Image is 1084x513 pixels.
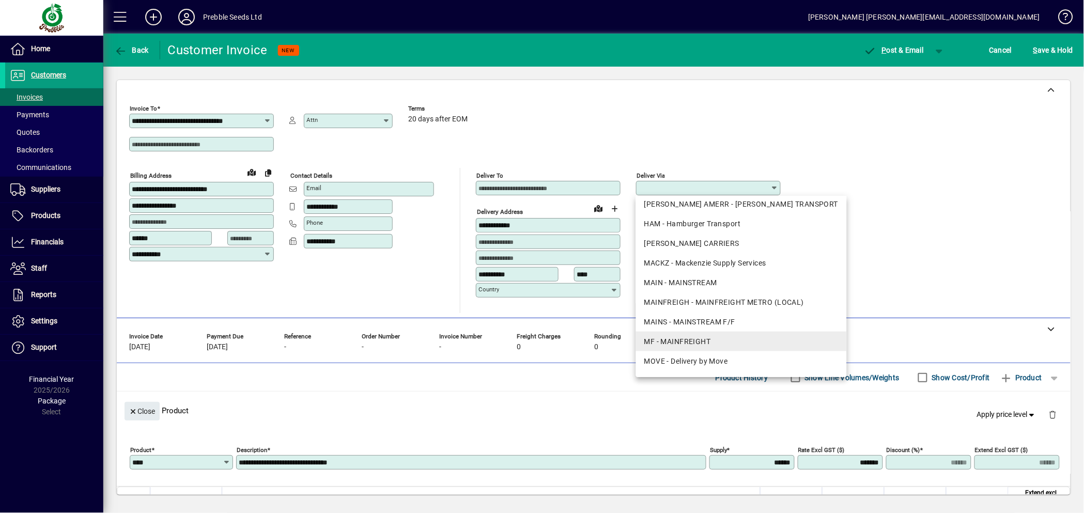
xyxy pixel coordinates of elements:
[797,493,816,504] span: Supply
[989,42,1012,58] span: Cancel
[31,290,56,299] span: Reports
[31,343,57,351] span: Support
[636,351,847,371] mat-option: MOVE - Delivery by Move
[882,46,887,54] span: P
[5,177,103,203] a: Suppliers
[5,229,103,255] a: Financials
[636,253,847,273] mat-option: MACKZ - Mackenzie Supply Services
[478,286,499,293] mat-label: Country
[5,256,103,282] a: Staff
[29,375,74,383] span: Financial Year
[977,409,1037,420] span: Apply price level
[112,41,151,59] button: Back
[31,264,47,272] span: Staff
[995,368,1047,387] button: Product
[831,493,878,504] span: Rate excl GST ($)
[803,372,900,383] label: Show Line Volumes/Weights
[10,111,49,119] span: Payments
[243,164,260,180] a: View on map
[203,9,262,25] div: Prebble Seeds Ltd
[129,343,150,351] span: [DATE]
[1031,41,1076,59] button: Save & Hold
[644,317,839,328] div: MAINS - MAINSTREAM F/F
[31,44,50,53] span: Home
[306,184,321,192] mat-label: Email
[981,493,1002,504] span: GST ($)
[1015,487,1057,510] span: Extend excl GST ($)
[284,343,286,351] span: -
[808,9,1040,25] div: [PERSON_NAME] [PERSON_NAME][EMAIL_ADDRESS][DOMAIN_NAME]
[710,446,727,454] mat-label: Supply
[237,446,267,454] mat-label: Description
[170,8,203,26] button: Profile
[887,446,920,454] mat-label: Discount (%)
[125,402,160,421] button: Close
[5,88,103,106] a: Invoices
[38,397,66,405] span: Package
[594,343,598,351] span: 0
[408,105,470,112] span: Terms
[716,369,768,386] span: Product History
[10,128,40,136] span: Quotes
[408,115,468,123] span: 20 days after EOM
[207,343,228,351] span: [DATE]
[5,141,103,159] a: Backorders
[1041,410,1065,419] app-page-header-button: Delete
[973,406,1041,424] button: Apply price level
[711,368,772,387] button: Product History
[975,446,1028,454] mat-label: Extend excl GST ($)
[644,277,839,288] div: MAIN - MAINSTREAM
[130,105,157,112] mat-label: Invoice To
[157,493,169,504] span: Item
[636,273,847,292] mat-option: MAIN - MAINSTREAM
[5,123,103,141] a: Quotes
[10,93,43,101] span: Invoices
[5,282,103,308] a: Reports
[10,163,71,172] span: Communications
[644,356,839,367] div: MOVE - Delivery by Move
[930,372,990,383] label: Show Cost/Profit
[590,200,607,216] a: View on map
[1000,369,1042,386] span: Product
[644,376,839,386] div: PBT - PBT
[5,106,103,123] a: Payments
[636,292,847,312] mat-option: MAINFREIGH - MAINFREIGHT METRO (LOCAL)
[644,199,839,210] div: [PERSON_NAME] AMERR - [PERSON_NAME] TRANSPORT
[306,116,318,123] mat-label: Attn
[636,194,847,214] mat-option: GLEN AMERR - GLEN AMER TRANSPORT
[5,335,103,361] a: Support
[864,46,924,54] span: ost & Email
[644,258,839,269] div: MACKZ - Mackenzie Supply Services
[905,493,940,504] span: Discount (%)
[636,214,847,234] mat-option: HAM - Hamburger Transport
[439,343,441,351] span: -
[636,332,847,351] mat-option: MF - MAINFREIGHT
[31,238,64,246] span: Financials
[5,36,103,62] a: Home
[517,343,521,351] span: 0
[1041,402,1065,427] button: Delete
[306,219,323,226] mat-label: Phone
[31,185,60,193] span: Suppliers
[10,146,53,154] span: Backorders
[103,41,160,59] app-page-header-button: Back
[260,164,276,181] button: Copy to Delivery address
[644,297,839,308] div: MAINFREIGH - MAINFREIGHT METRO (LOCAL)
[5,159,103,176] a: Communications
[117,392,1071,429] div: Product
[636,371,847,391] mat-option: PBT - PBT
[31,211,60,220] span: Products
[129,403,156,420] span: Close
[31,71,66,79] span: Customers
[122,406,162,415] app-page-header-button: Close
[987,41,1015,59] button: Cancel
[114,46,149,54] span: Back
[644,219,839,229] div: HAM - Hamburger Transport
[859,41,929,59] button: Post & Email
[636,312,847,332] mat-option: MAINS - MAINSTREAM F/F
[1033,42,1073,58] span: ave & Hold
[1050,2,1071,36] a: Knowledge Base
[5,308,103,334] a: Settings
[168,42,268,58] div: Customer Invoice
[644,336,839,347] div: MF - MAINFREIGHT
